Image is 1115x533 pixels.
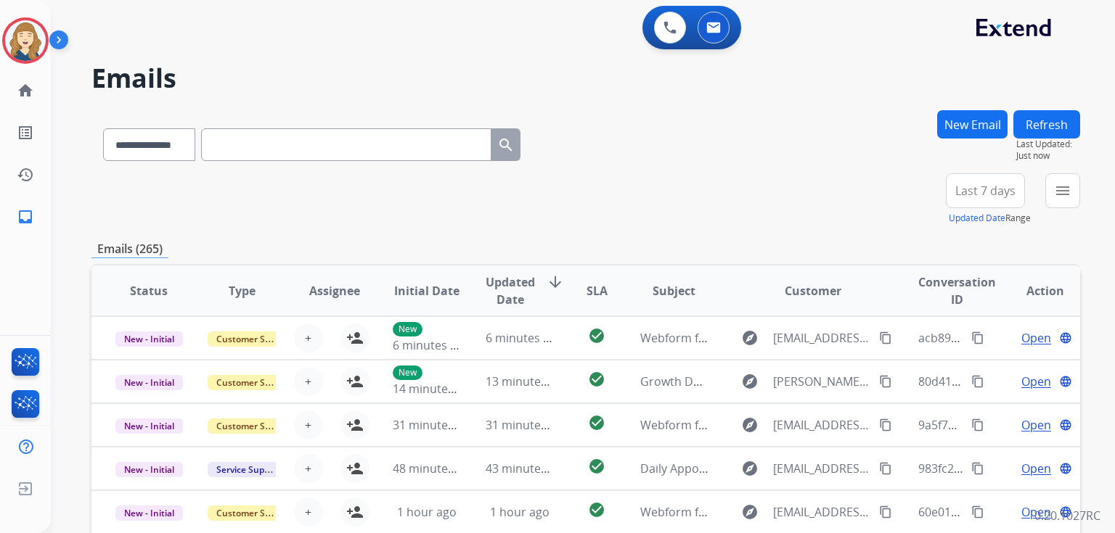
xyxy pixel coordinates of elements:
mat-icon: search [497,136,515,154]
span: + [305,373,311,390]
span: Just now [1016,150,1080,162]
h2: Emails [91,64,1080,93]
mat-icon: explore [741,460,759,477]
span: Open [1021,460,1051,477]
mat-icon: content_copy [971,331,984,344]
mat-icon: explore [741,373,759,390]
button: + [294,497,323,526]
th: Action [987,265,1080,316]
span: 6 minutes ago [486,330,563,346]
mat-icon: person_add [346,329,364,347]
mat-icon: content_copy [879,462,892,475]
span: New - Initial [115,375,183,390]
span: 1 hour ago [397,504,457,520]
span: Webform from [EMAIL_ADDRESS][DOMAIN_NAME] on [DATE] [640,504,969,520]
mat-icon: person_add [346,416,364,434]
span: Conversation ID [918,273,996,308]
span: + [305,416,311,434]
button: + [294,367,323,396]
mat-icon: home [17,82,34,99]
button: + [294,454,323,483]
mat-icon: arrow_downward [547,273,564,291]
mat-icon: content_copy [879,505,892,518]
mat-icon: content_copy [971,505,984,518]
span: Webform from [EMAIL_ADDRESS][DOMAIN_NAME] on [DATE] [640,330,969,346]
mat-icon: language [1059,418,1072,431]
mat-icon: content_copy [879,375,892,388]
span: 1 hour ago [490,504,550,520]
mat-icon: history [17,166,34,183]
p: 0.20.1027RC [1034,507,1100,524]
span: + [305,329,311,347]
span: Customer Support [208,505,302,521]
mat-icon: content_copy [971,418,984,431]
span: + [305,503,311,521]
span: Updated Date [486,273,535,308]
mat-icon: language [1059,331,1072,344]
button: + [294,323,323,352]
span: Range [949,212,1031,224]
span: 48 minutes ago [393,460,477,476]
span: 43 minutes ago [486,460,570,476]
span: Webform from [EMAIL_ADDRESS][DOMAIN_NAME] on [DATE] [640,417,969,433]
mat-icon: menu [1054,182,1071,199]
span: 31 minutes ago [393,417,477,433]
mat-icon: person_add [346,460,364,477]
mat-icon: explore [741,329,759,347]
span: Type [229,282,256,299]
span: Customer Support [208,331,302,347]
span: [EMAIL_ADDRESS][DOMAIN_NAME] [773,416,870,434]
span: Customer Support [208,418,302,434]
span: + [305,460,311,477]
button: Refresh [1013,110,1080,139]
span: New - Initial [115,331,183,347]
span: 31 minutes ago [486,417,570,433]
button: New Email [937,110,1008,139]
span: [EMAIL_ADDRESS][DOMAIN_NAME] [773,460,870,477]
mat-icon: explore [741,503,759,521]
span: Initial Date [394,282,460,299]
span: Customer [785,282,841,299]
mat-icon: person_add [346,503,364,521]
mat-icon: explore [741,416,759,434]
mat-icon: check_circle [588,414,605,431]
p: New [393,365,422,380]
mat-icon: content_copy [971,462,984,475]
button: + [294,410,323,439]
span: 14 minutes ago [393,381,477,397]
mat-icon: check_circle [588,327,605,344]
span: Customer Support [208,375,302,390]
span: New - Initial [115,505,183,521]
mat-icon: person_add [346,373,364,390]
span: Last Updated: [1016,139,1080,150]
mat-icon: content_copy [971,375,984,388]
span: 6 minutes ago [393,337,470,353]
img: avatar [5,20,46,61]
span: Open [1021,373,1051,390]
mat-icon: inbox [17,208,34,226]
span: Last 7 days [955,188,1016,194]
mat-icon: content_copy [879,331,892,344]
span: Open [1021,329,1051,347]
mat-icon: list_alt [17,124,34,141]
span: Open [1021,416,1051,434]
mat-icon: content_copy [879,418,892,431]
mat-icon: language [1059,375,1072,388]
button: Last 7 days [946,173,1025,208]
span: Open [1021,503,1051,521]
span: New - Initial [115,462,183,477]
span: Status [130,282,168,299]
button: Updated Date [949,212,1005,224]
span: Daily Appointment Report for Extend on [DATE] [640,460,899,476]
mat-icon: language [1059,462,1072,475]
span: Assignee [309,282,360,299]
span: [EMAIL_ADDRESS][DOMAIN_NAME] [773,503,870,521]
span: [PERSON_NAME][EMAIL_ADDRESS][PERSON_NAME][DOMAIN_NAME] [773,373,870,390]
mat-icon: check_circle [588,371,605,388]
span: Service Support [208,462,290,477]
mat-icon: check_circle [588,501,605,518]
span: Subject [653,282,695,299]
p: New [393,322,422,336]
span: 13 minutes ago [486,373,570,389]
span: SLA [587,282,608,299]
